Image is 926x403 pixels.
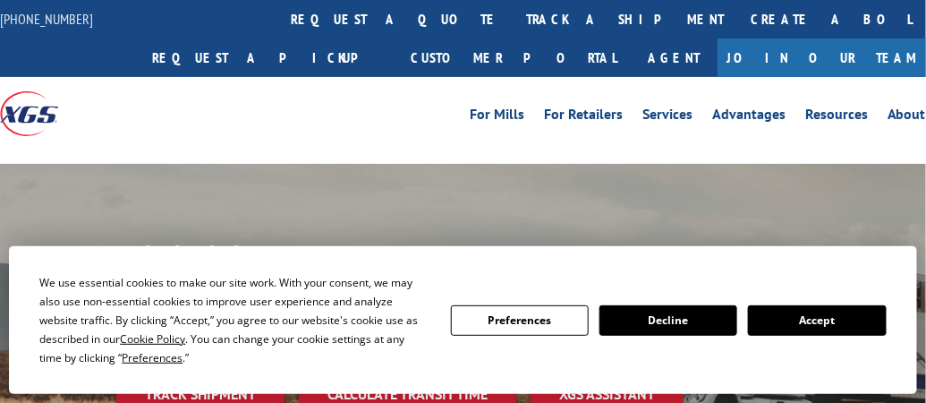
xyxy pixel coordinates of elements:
[470,107,524,127] a: For Mills
[718,39,926,77] a: Join Our Team
[120,331,185,347] span: Cookie Policy
[805,107,868,127] a: Resources
[544,107,623,127] a: For Retailers
[642,107,692,127] a: Services
[122,350,183,365] span: Preferences
[748,305,886,336] button: Accept
[397,39,630,77] a: Customer Portal
[451,305,589,336] button: Preferences
[39,273,429,367] div: We use essential cookies to make our site work. With your consent, we may also use non-essential ...
[599,305,737,336] button: Decline
[139,39,397,77] a: Request a pickup
[9,246,917,394] div: Cookie Consent Prompt
[630,39,718,77] a: Agent
[888,107,926,127] a: About
[712,107,786,127] a: Advantages
[116,233,755,340] b: Visibility, transparency, and control for your entire supply chain.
